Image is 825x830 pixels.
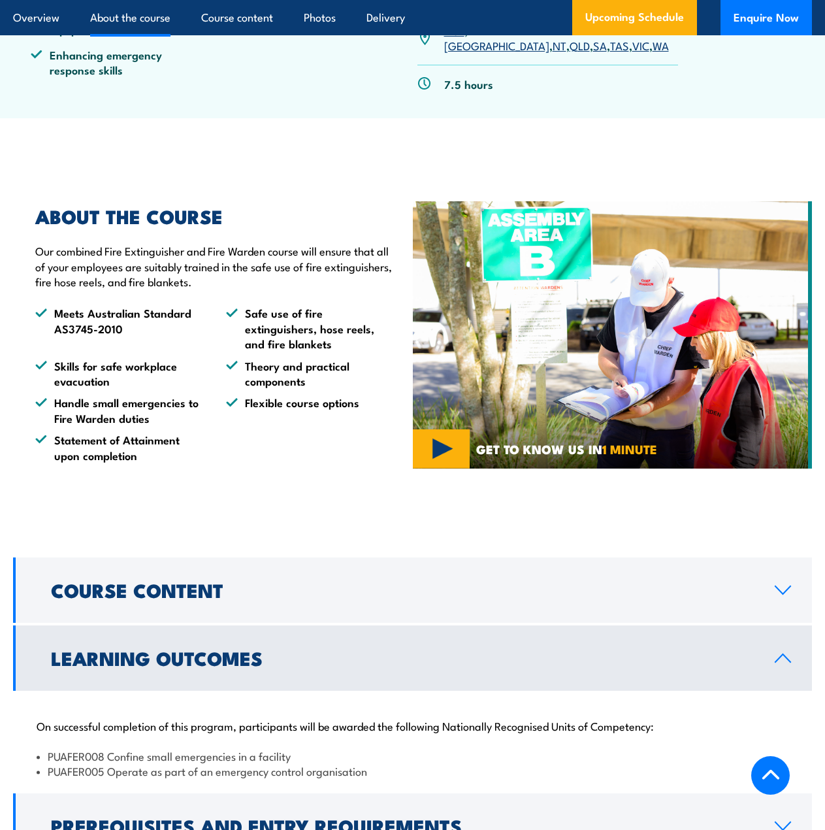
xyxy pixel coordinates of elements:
li: Safe use of fire extinguishers, hose reels, and fire blankets [226,305,393,351]
a: NT [553,37,566,53]
li: Handle small emergencies to Fire Warden duties [35,395,202,425]
p: 7.5 hours [444,76,493,91]
a: SA [593,37,607,53]
a: Course Content [13,557,812,623]
li: PUAFER005 Operate as part of an emergency control organisation [37,763,788,778]
li: Statement of Attainment upon completion [35,432,202,463]
span: GET TO KNOW US IN [476,443,657,455]
h2: Course Content [51,581,754,598]
a: WA [653,37,669,53]
p: Our combined Fire Extinguisher and Fire Warden course will ensure that all of your employees are ... [35,243,393,289]
a: QLD [570,37,590,53]
li: Theory and practical components [226,358,393,389]
a: TAS [610,37,629,53]
li: Skills for safe workplace evacuation [35,358,202,389]
h2: ABOUT THE COURSE [35,207,393,224]
li: PUAFER008 Confine small emergencies in a facility [37,748,788,763]
h2: Learning Outcomes [51,649,754,666]
p: On successful completion of this program, participants will be awarded the following Nationally R... [37,719,788,732]
a: Learning Outcomes [13,625,812,691]
li: Meets Australian Standard AS3745-2010 [35,305,202,351]
a: [GEOGRAPHIC_DATA] [444,37,549,53]
strong: 1 MINUTE [602,439,657,458]
li: Flexible course options [226,395,393,425]
li: Enhancing emergency response skills [31,47,196,78]
a: VIC [632,37,649,53]
img: Fire Warden and Chief Fire Warden Training [413,201,813,468]
p: , , , , , , , [444,23,678,54]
